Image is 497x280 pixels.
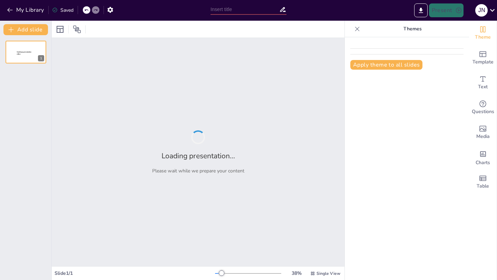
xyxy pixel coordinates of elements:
span: Single View [316,271,340,276]
button: My Library [5,4,47,16]
p: Please wait while we prepare your content [152,168,244,174]
span: Position [73,25,81,33]
span: Charts [476,159,490,167]
span: Template [472,58,494,66]
div: 38 % [288,270,305,277]
div: Saved [52,7,74,13]
div: Slide 1 / 1 [55,270,215,277]
button: Add slide [3,24,48,35]
p: Themes [363,21,462,37]
span: Theme [475,33,491,41]
div: J N [475,4,488,17]
div: Add a table [469,170,497,194]
div: Layout [55,24,66,35]
div: 1 [38,55,44,61]
div: Change the overall theme [469,21,497,46]
span: Questions [472,108,494,116]
button: Export to PowerPoint [414,3,428,17]
button: Present [429,3,464,17]
button: J N [475,3,488,17]
div: Add text boxes [469,70,497,95]
span: Sendsteps presentation editor [17,51,31,55]
h2: Loading presentation... [162,151,235,161]
span: Table [477,182,489,190]
span: Media [476,133,490,140]
span: Text [478,83,488,91]
div: Add charts and graphs [469,145,497,170]
div: Add images, graphics, shapes or video [469,120,497,145]
div: Add ready made slides [469,46,497,70]
div: Get real-time input from your audience [469,95,497,120]
div: 1 [6,41,46,63]
button: Apply theme to all slides [350,60,422,70]
input: Insert title [211,4,279,14]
